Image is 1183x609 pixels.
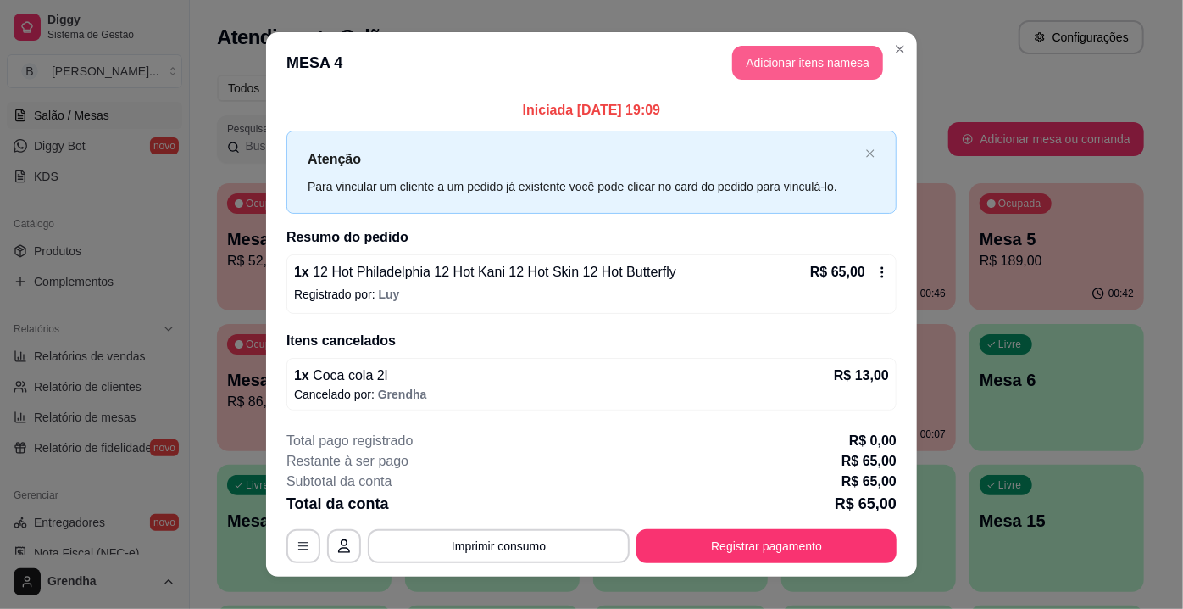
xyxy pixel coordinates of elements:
button: Imprimir consumo [368,529,630,563]
p: Total pago registrado [286,431,413,451]
p: Subtotal da conta [286,472,392,492]
p: Total da conta [286,492,389,516]
p: Atenção [308,148,858,170]
p: R$ 65,00 [841,451,897,472]
div: Para vincular um cliente a um pedido já existente você pode clicar no card do pedido para vinculá... [308,177,858,196]
button: close [865,148,875,159]
p: Cancelado por: [294,386,889,403]
span: Grendha [378,388,427,401]
span: close [865,148,875,159]
button: Adicionar itens namesa [732,46,883,80]
p: Registrado por: [294,286,889,303]
p: 1 x [294,366,387,386]
button: Close [886,36,914,63]
p: Restante à ser pago [286,451,408,472]
p: R$ 13,00 [834,366,889,386]
p: R$ 0,00 [849,431,897,451]
header: MESA 4 [266,32,917,93]
span: 12 Hot Philadelphia 12 Hot Kani 12 Hot Skin 12 Hot Butterfly [309,265,676,279]
p: R$ 65,00 [835,492,897,516]
h2: Itens cancelados [286,331,897,351]
span: Luy [379,288,400,301]
p: Iniciada [DATE] 19:09 [286,100,897,120]
span: Coca cola 2l [309,368,388,383]
h2: Resumo do pedido [286,227,897,248]
button: Registrar pagamento [636,529,897,563]
p: R$ 65,00 [841,472,897,492]
p: 1 x [294,262,676,282]
p: R$ 65,00 [810,262,865,282]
